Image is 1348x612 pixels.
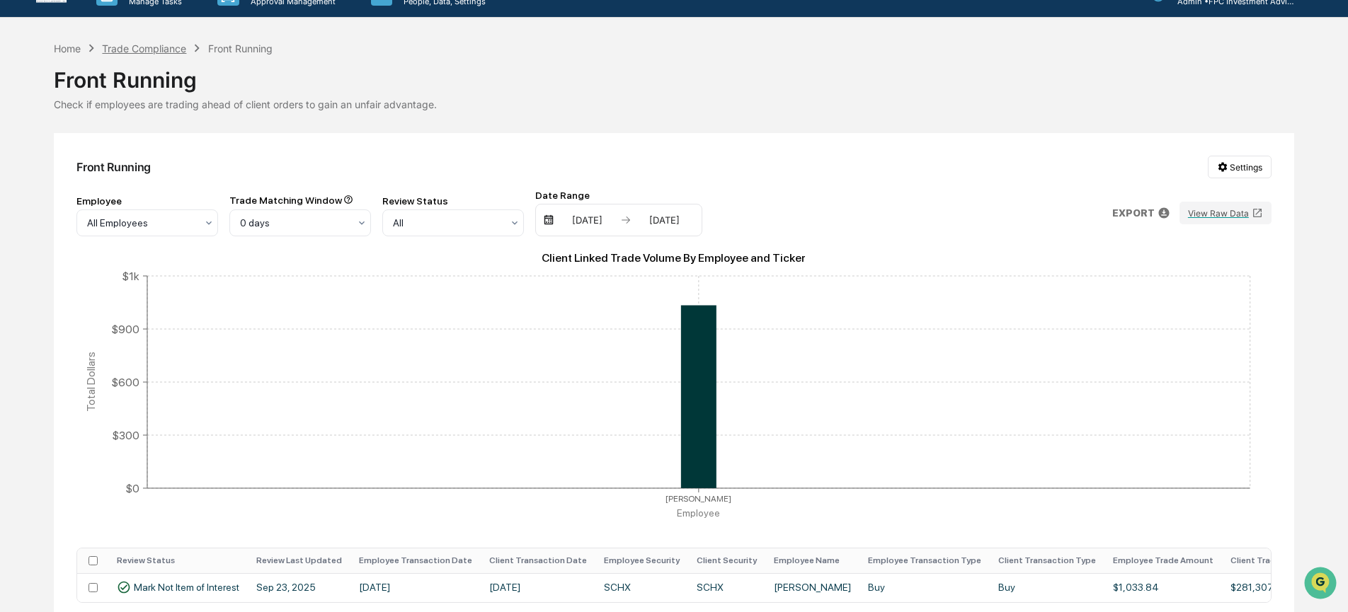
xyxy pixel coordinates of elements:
[141,240,171,250] span: Pylon
[100,239,171,250] a: Powered byPylon
[14,30,258,52] p: How can we help?
[125,481,139,495] tspan: $0
[350,548,481,573] th: Employee Transaction Date
[84,352,98,412] tspan: Total Dollars
[14,180,25,191] div: 🖐️
[76,195,218,207] div: Employee
[350,573,481,602] td: [DATE]
[765,573,859,602] td: [PERSON_NAME]
[229,195,371,207] div: Trade Matching Window
[688,548,765,573] th: Client Security
[990,573,1104,602] td: Buy
[1112,207,1155,219] p: EXPORT
[1179,202,1272,224] button: View Raw Data
[666,494,731,504] tspan: [PERSON_NAME]
[1303,565,1341,604] iframe: Open customer support
[677,507,720,519] tspan: Employee
[8,200,95,225] a: 🔎Data Lookup
[859,573,990,602] td: Buy
[1222,573,1324,602] td: $281,307.78
[112,428,139,441] tspan: $300
[1222,548,1324,573] th: Client Trade Amount
[111,375,139,388] tspan: $600
[248,548,350,573] th: Review Last Updated
[48,122,179,134] div: We're available if you need us!
[620,214,632,226] img: arrow right
[117,178,176,192] span: Attestations
[990,548,1104,573] th: Client Transaction Type
[481,548,595,573] th: Client Transaction Date
[97,173,181,198] a: 🗄️Attestations
[28,178,91,192] span: Preclearance
[382,195,524,207] div: Review Status
[1104,548,1222,573] th: Employee Trade Amount
[54,56,1294,93] div: Front Running
[765,548,859,573] th: Employee Name
[634,214,695,226] div: [DATE]
[595,573,688,602] td: SCHX
[859,548,990,573] th: Employee Transaction Type
[48,108,232,122] div: Start new chat
[28,205,89,219] span: Data Lookup
[108,548,248,573] th: Review Status
[543,214,554,226] img: calendar
[54,42,81,54] div: Home
[1104,573,1222,602] td: $1,033.84
[76,160,151,174] div: Front Running
[1208,156,1272,178] button: Settings
[557,214,617,226] div: [DATE]
[248,573,350,602] td: Sep 23, 2025
[595,548,688,573] th: Employee Security
[122,269,139,282] tspan: $1k
[481,573,595,602] td: [DATE]
[103,180,114,191] div: 🗄️
[8,173,97,198] a: 🖐️Preclearance
[134,582,239,593] span: Mark Not Item of Interest
[208,42,273,54] div: Front Running
[14,207,25,218] div: 🔎
[102,42,186,54] div: Trade Compliance
[688,573,765,602] td: SCHX
[54,98,1294,110] div: Check if employees are trading ahead of client orders to gain an unfair advantage.
[542,251,806,265] text: Client Linked Trade Volume By Employee and Ticker
[241,112,258,129] button: Start new chat
[111,322,139,335] tspan: $900
[535,190,702,201] div: Date Range
[14,108,40,134] img: 1746055101610-c473b297-6a78-478c-a979-82029cc54cd1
